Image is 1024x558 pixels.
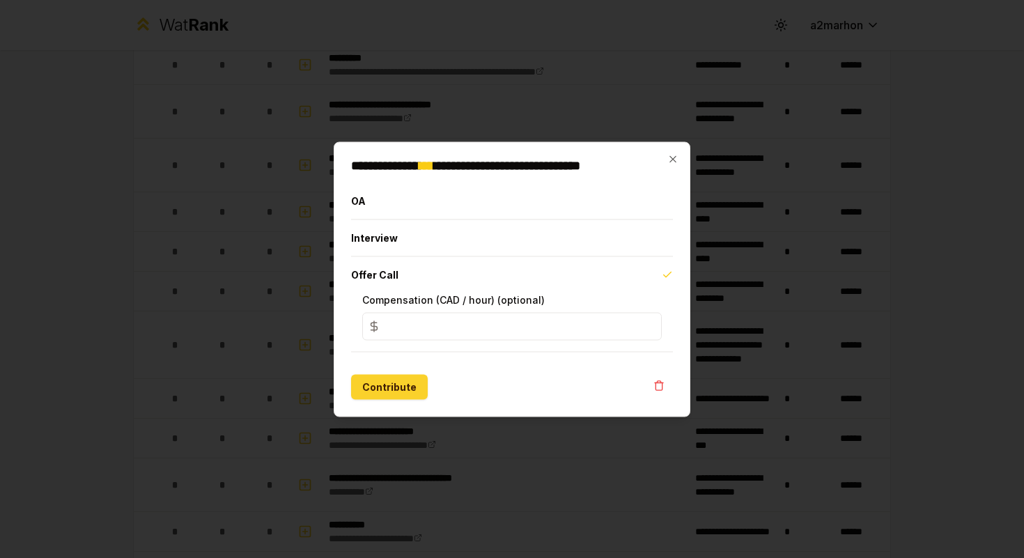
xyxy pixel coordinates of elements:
button: OA [351,183,673,219]
div: Offer Call [351,293,673,351]
button: Contribute [351,374,428,399]
button: Interview [351,219,673,256]
label: Compensation (CAD / hour) (optional) [362,293,545,305]
button: Offer Call [351,256,673,293]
